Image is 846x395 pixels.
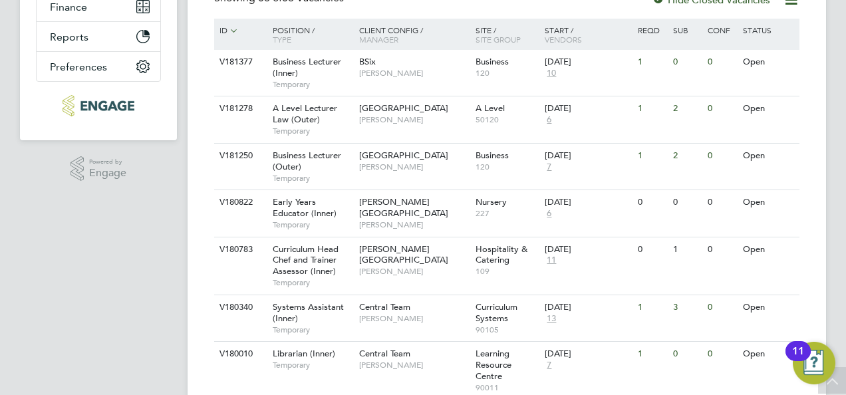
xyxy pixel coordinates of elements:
span: Reports [50,31,88,43]
span: 11 [545,255,558,266]
div: Open [740,190,797,215]
div: V181250 [216,144,263,168]
div: Position / [263,19,356,51]
div: 0 [670,342,704,366]
span: [PERSON_NAME][GEOGRAPHIC_DATA] [359,243,448,266]
span: 13 [545,313,558,325]
span: [PERSON_NAME] [359,114,469,125]
div: 2 [670,96,704,121]
div: 0 [704,50,739,74]
div: Status [740,19,797,41]
span: 227 [476,208,539,219]
div: [DATE] [545,244,631,255]
div: 2 [670,144,704,168]
div: 1 [634,50,669,74]
span: Type [273,34,291,45]
div: Site / [472,19,542,51]
span: Temporary [273,219,352,230]
span: Nursery [476,196,507,207]
span: Business [476,150,509,161]
div: Sub [670,19,704,41]
div: 3 [670,295,704,320]
div: 1 [634,96,669,121]
div: 1 [670,237,704,262]
div: 0 [670,50,704,74]
span: Temporary [273,360,352,370]
span: Temporary [273,79,352,90]
span: [PERSON_NAME] [359,313,469,324]
a: Go to home page [36,95,161,116]
div: V180783 [216,237,263,262]
span: Temporary [273,277,352,288]
div: [DATE] [545,150,631,162]
span: 6 [545,114,553,126]
div: V180010 [216,342,263,366]
span: [PERSON_NAME] [359,68,469,78]
span: Curriculum Head Chef and Trainer Assessor (Inner) [273,243,339,277]
div: Client Config / [356,19,472,51]
div: Open [740,50,797,74]
span: 10 [545,68,558,79]
span: Finance [50,1,87,13]
div: [DATE] [545,197,631,208]
span: 109 [476,266,539,277]
span: 50120 [476,114,539,125]
span: Business Lecturer (Outer) [273,150,341,172]
span: 120 [476,162,539,172]
div: ID [216,19,263,43]
div: [DATE] [545,57,631,68]
div: V180822 [216,190,263,215]
div: 11 [792,351,804,368]
span: A Level [476,102,505,114]
div: [DATE] [545,103,631,114]
div: Open [740,237,797,262]
span: Site Group [476,34,521,45]
div: 0 [634,190,669,215]
div: 0 [634,237,669,262]
div: Open [740,144,797,168]
span: A Level Lecturer Law (Outer) [273,102,337,125]
span: Curriculum Systems [476,301,517,324]
div: 0 [704,342,739,366]
span: 7 [545,162,553,173]
span: [PERSON_NAME][GEOGRAPHIC_DATA] [359,196,448,219]
span: 7 [545,360,553,371]
span: BSix [359,56,376,67]
img: educationmattersgroup-logo-retina.png [63,95,134,116]
span: Manager [359,34,398,45]
span: Temporary [273,173,352,184]
div: 1 [634,295,669,320]
div: [DATE] [545,302,631,313]
span: Librarian (Inner) [273,348,335,359]
button: Preferences [37,52,160,81]
div: V181278 [216,96,263,121]
div: 0 [704,190,739,215]
a: Powered byEngage [70,156,127,182]
span: 120 [476,68,539,78]
div: 0 [704,295,739,320]
div: [DATE] [545,348,631,360]
span: Central Team [359,348,410,359]
span: Temporary [273,325,352,335]
span: [PERSON_NAME] [359,219,469,230]
div: 0 [704,144,739,168]
span: [PERSON_NAME] [359,162,469,172]
div: Conf [704,19,739,41]
span: Preferences [50,61,107,73]
div: 1 [634,342,669,366]
div: Open [740,342,797,366]
span: Business [476,56,509,67]
span: Central Team [359,301,410,313]
button: Open Resource Center, 11 new notifications [793,342,835,384]
span: 90011 [476,382,539,393]
span: Powered by [89,156,126,168]
span: 90105 [476,325,539,335]
span: 6 [545,208,553,219]
div: Open [740,295,797,320]
span: Systems Assistant (Inner) [273,301,344,324]
span: [PERSON_NAME] [359,360,469,370]
span: Learning Resource Centre [476,348,511,382]
span: [PERSON_NAME] [359,266,469,277]
div: Start / [541,19,634,51]
button: Reports [37,22,160,51]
